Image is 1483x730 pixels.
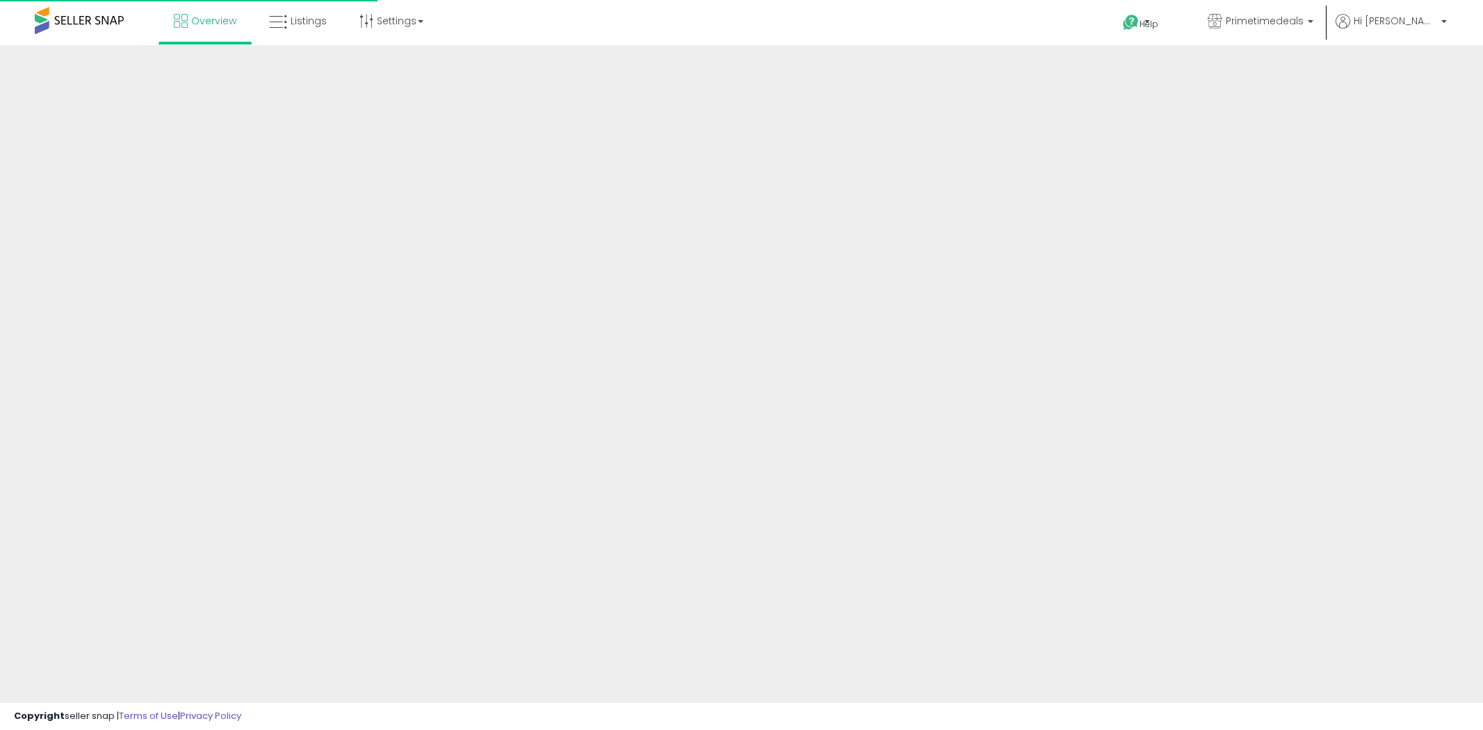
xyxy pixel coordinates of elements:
[1336,14,1447,45] a: Hi [PERSON_NAME]
[291,14,327,28] span: Listings
[1122,14,1140,31] i: Get Help
[191,14,236,28] span: Overview
[1112,3,1185,45] a: Help
[1140,18,1158,30] span: Help
[1226,14,1304,28] span: Primetimedeals
[1354,14,1437,28] span: Hi [PERSON_NAME]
